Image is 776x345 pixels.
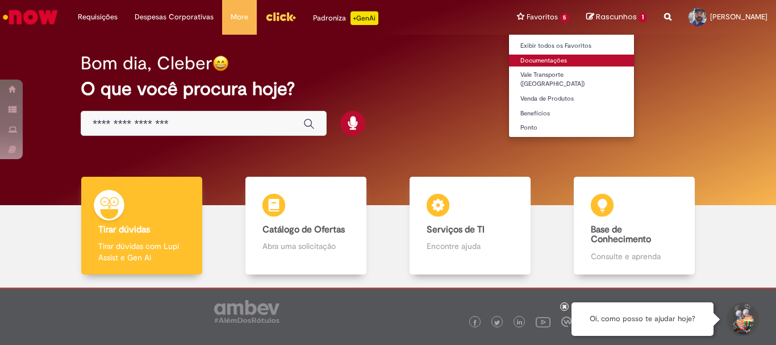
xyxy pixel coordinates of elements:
span: Requisições [78,11,118,23]
img: logo_footer_ambev_rotulo_gray.png [214,300,279,323]
img: logo_footer_youtube.png [536,314,550,329]
img: ServiceNow [1,6,60,28]
div: Oi, como posso te ajudar hoje? [571,302,714,336]
a: Ponto [509,122,635,134]
h2: Bom dia, Cleber [81,53,212,73]
a: Base de Conhecimento Consulte e aprenda [552,177,716,275]
p: Consulte e aprenda [591,251,677,262]
div: Padroniza [313,11,378,25]
img: logo_footer_facebook.png [472,320,478,326]
p: Tirar dúvidas com Lupi Assist e Gen Ai [98,240,185,263]
span: More [231,11,248,23]
p: Encontre ajuda [427,240,513,252]
span: 5 [560,13,570,23]
a: Catálogo de Ofertas Abra uma solicitação [224,177,388,275]
a: Vale Transporte ([GEOGRAPHIC_DATA]) [509,69,635,90]
span: Despesas Corporativas [135,11,214,23]
span: Favoritos [527,11,558,23]
b: Catálogo de Ofertas [262,224,345,235]
img: click_logo_yellow_360x200.png [265,8,296,25]
a: Tirar dúvidas Tirar dúvidas com Lupi Assist e Gen Ai [60,177,224,275]
a: Serviços de TI Encontre ajuda [388,177,552,275]
a: Exibir todos os Favoritos [509,40,635,52]
ul: Favoritos [508,34,635,138]
b: Tirar dúvidas [98,224,150,235]
img: logo_footer_twitter.png [494,320,500,326]
a: Documentações [509,55,635,67]
img: happy-face.png [212,55,229,72]
a: Rascunhos [586,12,647,23]
b: Base de Conhecimento [591,224,651,246]
img: logo_footer_linkedin.png [517,319,523,326]
p: +GenAi [351,11,378,25]
a: Venda de Produtos [509,93,635,105]
span: 1 [639,13,647,23]
p: Abra uma solicitação [262,240,349,252]
b: Serviços de TI [427,224,485,235]
h2: O que você procura hoje? [81,79,695,99]
a: Benefícios [509,107,635,120]
button: Iniciar Conversa de Suporte [725,302,759,336]
span: [PERSON_NAME] [710,12,767,22]
img: logo_footer_workplace.png [561,317,571,327]
span: Rascunhos [596,11,637,22]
